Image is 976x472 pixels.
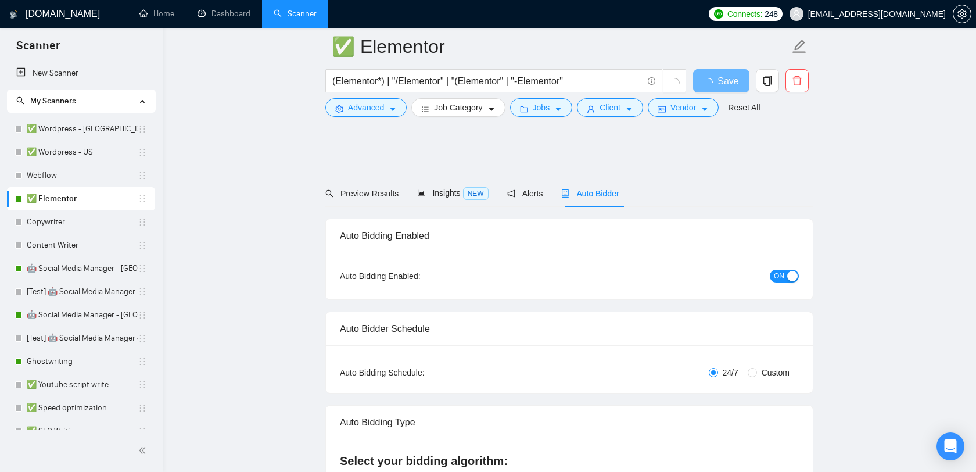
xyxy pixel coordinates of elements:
span: delete [786,76,808,86]
a: New Scanner [16,62,146,85]
div: Auto Bidding Enabled [340,219,799,252]
span: Advanced [348,101,384,114]
span: search [16,96,24,105]
a: homeHome [139,9,174,19]
span: holder [138,334,147,343]
a: [Test] 🤖 Social Media Manager - [GEOGRAPHIC_DATA] [27,327,138,350]
li: ✅ Wordpress - Europe [7,117,155,141]
span: My Scanners [16,96,76,106]
a: ✅ Elementor [27,187,138,210]
span: holder [138,380,147,389]
span: holder [138,171,147,180]
span: folder [520,105,528,113]
span: holder [138,148,147,157]
span: Alerts [507,189,543,198]
span: holder [138,264,147,273]
span: info-circle [648,77,655,85]
span: user [587,105,595,113]
span: setting [953,9,971,19]
span: holder [138,310,147,320]
a: ✅ Wordpress - [GEOGRAPHIC_DATA] [27,117,138,141]
a: dashboardDashboard [198,9,250,19]
span: 24/7 [718,366,743,379]
a: Webflow [27,164,138,187]
button: Save [693,69,749,92]
span: bars [421,105,429,113]
button: setting [953,5,971,23]
button: userClientcaret-down [577,98,643,117]
li: ✅ SEO Writing [7,420,155,443]
span: Connects: [727,8,762,20]
div: Auto Bidding Enabled: [340,270,493,283]
span: copy [756,76,778,86]
div: Auto Bidding Type [340,406,799,439]
span: holder [138,427,147,436]
a: 🤖 Social Media Manager - [GEOGRAPHIC_DATA] [27,303,138,327]
input: Search Freelance Jobs... [332,74,643,88]
button: idcardVendorcaret-down [648,98,719,117]
span: caret-down [554,105,562,113]
span: Job Category [434,101,482,114]
span: user [792,10,801,18]
a: ✅ Youtube script write [27,373,138,396]
span: loading [704,78,717,87]
span: holder [138,357,147,366]
img: upwork-logo.png [714,9,723,19]
input: Scanner name... [332,32,790,61]
li: ✅ Speed optimization [7,396,155,420]
button: barsJob Categorycaret-down [411,98,505,117]
span: ON [774,270,784,283]
span: double-left [138,445,150,456]
li: Ghostwriting [7,350,155,373]
div: Open Intercom Messenger [936,432,964,460]
li: [Test] 🤖 Social Media Manager - America [7,327,155,350]
span: idcard [658,105,666,113]
span: holder [138,403,147,413]
li: ✅ Youtube script write [7,373,155,396]
button: folderJobscaret-down [510,98,573,117]
a: searchScanner [274,9,317,19]
span: notification [507,189,515,198]
span: holder [138,217,147,227]
span: 248 [765,8,777,20]
span: NEW [463,187,489,200]
button: delete [785,69,809,92]
button: copy [756,69,779,92]
span: Preview Results [325,189,399,198]
span: Scanner [7,37,69,62]
li: New Scanner [7,62,155,85]
a: Reset All [728,101,760,114]
span: holder [138,241,147,250]
span: holder [138,194,147,203]
button: settingAdvancedcaret-down [325,98,407,117]
li: 🤖 Social Media Manager - America [7,303,155,327]
div: Auto Bidder Schedule [340,312,799,345]
span: Insights [417,188,488,198]
span: robot [561,189,569,198]
a: Copywriter [27,210,138,234]
a: Content Writer [27,234,138,257]
a: ✅ SEO Writing [27,420,138,443]
span: holder [138,124,147,134]
li: Copywriter [7,210,155,234]
span: setting [335,105,343,113]
span: search [325,189,333,198]
span: Jobs [533,101,550,114]
h4: Select your bidding algorithm: [340,453,799,469]
span: area-chart [417,189,425,197]
a: 🤖 Social Media Manager - [GEOGRAPHIC_DATA] [27,257,138,280]
span: Vendor [670,101,696,114]
span: Client [600,101,620,114]
a: [Test] 🤖 Social Media Manager - [GEOGRAPHIC_DATA] [27,280,138,303]
a: ✅ Wordpress - US [27,141,138,164]
span: My Scanners [30,96,76,106]
span: caret-down [625,105,633,113]
span: Custom [757,366,794,379]
li: [Test] 🤖 Social Media Manager - Europe [7,280,155,303]
a: ✅ Speed optimization [27,396,138,420]
span: Save [717,74,738,88]
a: Ghostwriting [27,350,138,373]
li: Content Writer [7,234,155,257]
li: 🤖 Social Media Manager - Europe [7,257,155,280]
span: loading [669,78,680,88]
